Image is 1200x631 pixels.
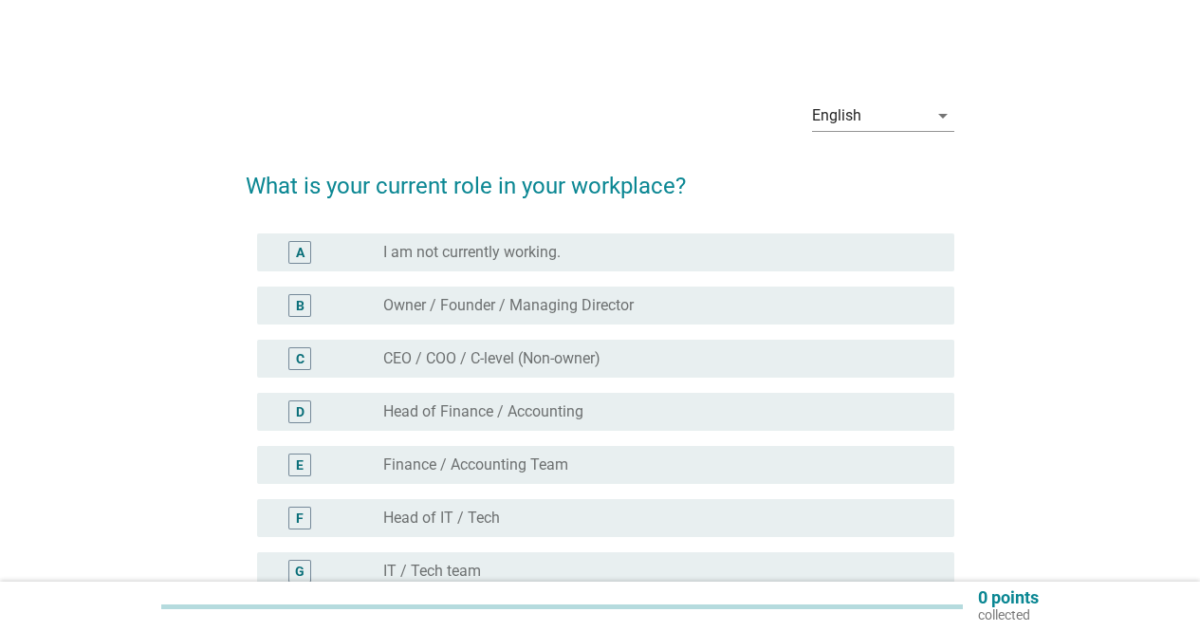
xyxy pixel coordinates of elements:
label: Finance / Accounting Team [383,455,568,474]
label: CEO / COO / C-level (Non-owner) [383,349,600,368]
div: A [296,243,305,263]
div: F [296,509,304,529]
label: Owner / Founder / Managing Director [383,296,634,315]
h2: What is your current role in your workplace? [246,150,954,203]
label: Head of Finance / Accounting [383,402,583,421]
label: Head of IT / Tech [383,509,500,528]
div: English [812,107,861,124]
div: G [295,562,305,582]
p: collected [978,606,1039,623]
p: 0 points [978,589,1039,606]
label: IT / Tech team [383,562,481,581]
div: B [296,296,305,316]
div: C [296,349,305,369]
div: D [296,402,305,422]
label: I am not currently working. [383,243,561,262]
i: arrow_drop_down [932,104,954,127]
div: E [296,455,304,475]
